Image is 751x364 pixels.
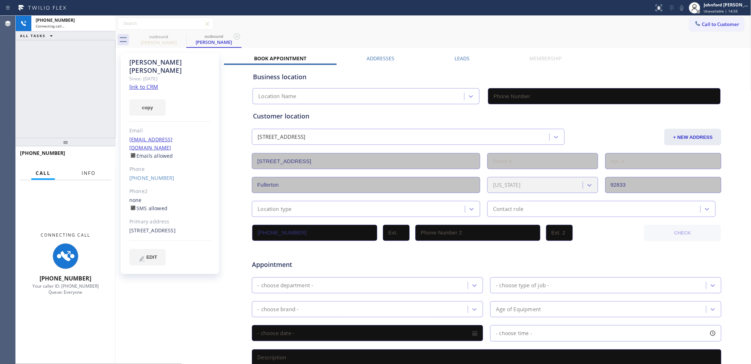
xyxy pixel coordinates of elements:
input: Ext. 2 [546,225,573,241]
span: Connecting Call [41,232,90,238]
span: Unavailable | 14:55 [704,9,738,14]
div: Business location [253,72,720,82]
div: Location Name [258,92,296,101]
label: Membership [530,55,562,62]
div: Since: [DATE] [129,75,211,83]
label: Emails allowed [129,152,173,159]
a: [PHONE_NUMBER] [129,175,175,181]
input: Search [118,18,213,29]
div: Primary address [129,218,211,226]
span: Info [82,170,95,176]
button: + NEW ADDRESS [664,129,721,145]
div: Location type [258,205,292,213]
span: Call [36,170,51,176]
input: - choose date - [252,325,483,341]
a: [EMAIL_ADDRESS][DOMAIN_NAME] [129,136,173,151]
div: none [129,196,211,213]
label: Book Appointment [254,55,306,62]
div: - choose type of job - [496,281,549,289]
button: Call to Customer [690,17,744,31]
span: Your caller ID: [PHONE_NUMBER] Queue: Everyone [32,283,99,295]
div: [PERSON_NAME] [PERSON_NAME] [129,58,211,75]
button: CHECK [644,225,721,241]
div: Jorge Gomez [187,32,241,47]
span: Connecting call… [36,24,64,29]
input: City [252,177,480,193]
div: outbound [187,34,241,39]
button: Call [31,166,55,180]
div: Email [129,127,211,135]
div: Contact role [493,205,523,213]
div: [STREET_ADDRESS] [258,133,305,141]
input: Apt. # [605,153,722,169]
button: EDIT [129,249,166,266]
div: - choose brand - [258,305,299,313]
span: - choose time - [496,330,532,337]
div: - choose department - [258,281,313,289]
div: Johnford [PERSON_NAME] [704,2,749,8]
label: Addresses [367,55,394,62]
span: [PHONE_NUMBER] [40,274,92,282]
label: Leads [455,55,470,62]
button: ALL TASKS [16,31,60,40]
div: [PERSON_NAME] [132,39,186,46]
input: Phone Number [488,88,721,104]
span: EDIT [146,254,157,260]
span: ALL TASKS [20,33,46,38]
input: Phone Number [252,225,377,241]
div: [STREET_ADDRESS] [129,227,211,235]
button: Mute [677,3,687,13]
input: Emails allowed [131,153,135,158]
span: Call to Customer [702,21,740,27]
a: link to CRM [129,83,158,90]
div: Age of Equipment [496,305,541,313]
div: [PERSON_NAME] [187,39,241,45]
input: Phone Number 2 [415,225,540,241]
button: copy [129,99,166,116]
input: Street # [487,153,598,169]
span: [PHONE_NUMBER] [36,17,75,23]
div: Jorge Gomez [132,32,186,48]
span: [PHONE_NUMBER] [20,150,65,156]
input: ZIP [605,177,722,193]
div: Phone2 [129,187,211,196]
div: Customer location [253,111,720,121]
input: Address [252,153,480,169]
input: SMS allowed [131,206,135,210]
label: SMS allowed [129,205,167,212]
div: Phone [129,165,211,173]
div: outbound [132,34,186,39]
input: Ext. [383,225,410,241]
span: Appointment [252,260,408,269]
button: Info [77,166,100,180]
